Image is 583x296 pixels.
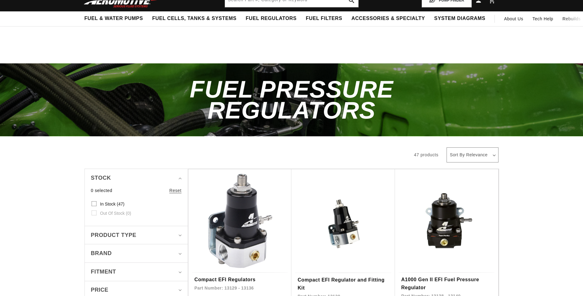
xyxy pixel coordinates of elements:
summary: Fitment (0 selected) [91,263,182,281]
a: Reset [169,187,182,194]
summary: Product type (0 selected) [91,226,182,244]
span: 0 selected [91,187,112,194]
summary: Stock (0 selected) [91,169,182,187]
span: Fuel Pressure Regulators [190,76,393,124]
a: About Us [499,11,528,26]
span: Brand [91,249,112,258]
summary: Brand (0 selected) [91,244,182,262]
summary: Fuel Filters [301,11,347,26]
summary: Fuel Regulators [241,11,301,26]
span: Accessories & Specialty [352,15,425,22]
a: A1000 Gen II EFI Fuel Pressure Regulator [401,276,492,291]
span: Fitment [91,267,116,276]
a: Compact EFI Regulators [195,276,286,284]
span: Stock [91,174,111,182]
span: Tech Help [533,15,553,22]
span: Fuel Regulators [246,15,296,22]
summary: Accessories & Specialty [347,11,430,26]
span: Fuel Filters [306,15,342,22]
span: Fuel Cells, Tanks & Systems [152,15,236,22]
summary: Tech Help [528,11,558,26]
span: Product type [91,231,136,240]
span: 47 products [414,152,439,157]
span: Price [91,286,108,294]
span: In stock (47) [100,201,124,207]
span: About Us [504,16,523,21]
span: System Diagrams [434,15,485,22]
a: Compact EFI Regulator and Fitting Kit [297,276,389,292]
summary: Fuel & Water Pumps [80,11,148,26]
span: Out of stock (0) [100,210,131,216]
summary: Fuel Cells, Tanks & Systems [148,11,241,26]
summary: System Diagrams [430,11,490,26]
span: Fuel & Water Pumps [85,15,143,22]
span: Rebuilds [562,15,581,22]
